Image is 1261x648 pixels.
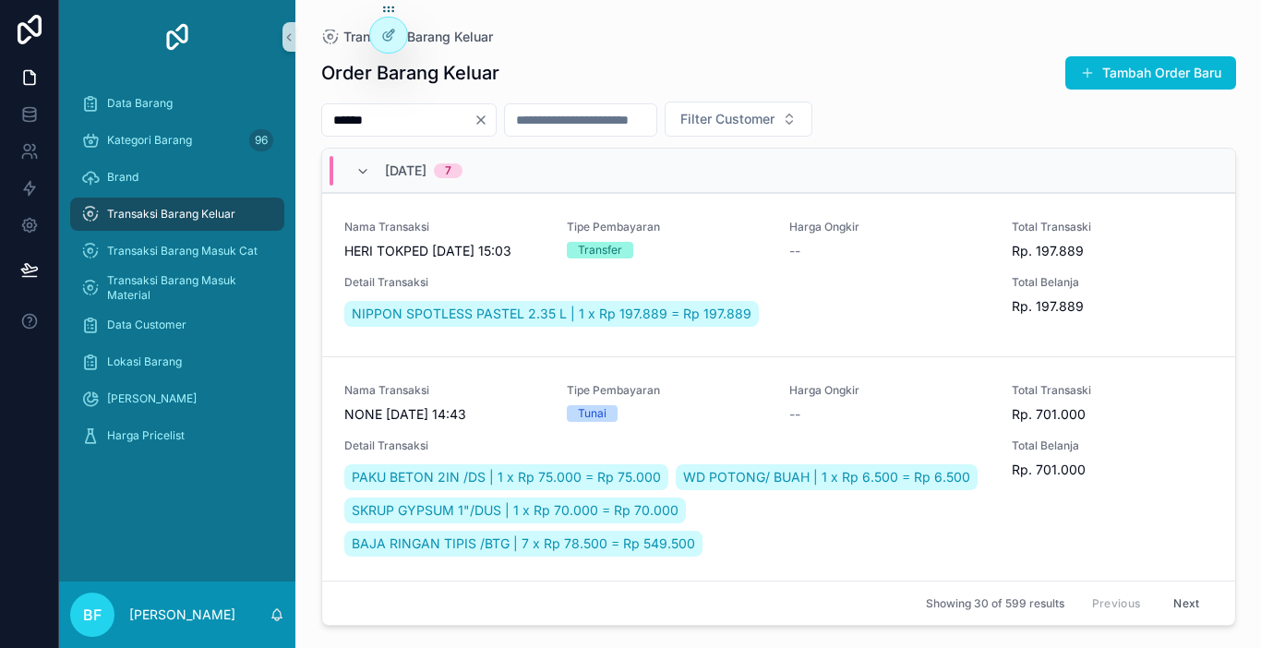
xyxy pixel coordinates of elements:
[1012,220,1212,234] span: Total Transaski
[1012,383,1212,398] span: Total Transaski
[107,391,197,406] span: [PERSON_NAME]
[70,198,284,231] a: Transaksi Barang Keluar
[578,405,606,422] div: Tunai
[70,161,284,194] a: Brand
[344,383,545,398] span: Nama Transaksi
[789,242,800,260] span: --
[322,356,1235,586] a: Nama TransaksiNONE [DATE] 14:43Tipe PembayaranTunaiHarga Ongkir--Total TransaskiRp. 701.000Detail...
[107,273,266,303] span: Transaksi Barang Masuk Material
[1065,56,1236,90] button: Tambah Order Baru
[1012,297,1212,316] span: Rp. 197.889
[70,419,284,452] a: Harga Pricelist
[344,301,759,327] a: NIPPON SPOTLESS PASTEL 2.35 L | 1 x Rp 197.889 = Rp 197.889
[352,534,695,553] span: BAJA RINGAN TIPIS /BTG | 7 x Rp 78.500 = Rp 549.500
[70,271,284,305] a: Transaksi Barang Masuk Material
[789,383,990,398] span: Harga Ongkir
[344,220,545,234] span: Nama Transaksi
[70,234,284,268] a: Transaksi Barang Masuk Cat
[83,604,102,626] span: BF
[70,124,284,157] a: Kategori Barang96
[789,405,800,424] span: --
[445,163,451,178] div: 7
[107,244,258,258] span: Transaksi Barang Masuk Cat
[344,242,545,260] span: HERI TOKPED [DATE] 15:03
[789,220,990,234] span: Harga Ongkir
[70,87,284,120] a: Data Barang
[70,345,284,378] a: Lokasi Barang
[683,468,970,486] span: WD POTONG/ BUAH | 1 x Rp 6.500 = Rp 6.500
[107,207,235,222] span: Transaksi Barang Keluar
[1160,589,1212,618] button: Next
[344,498,686,523] a: SKRUP GYPSUM 1"/DUS | 1 x Rp 70.000 = Rp 70.000
[107,428,185,443] span: Harga Pricelist
[344,531,703,557] a: BAJA RINGAN TIPIS /BTG | 7 x Rp 78.500 = Rp 549.500
[567,220,767,234] span: Tipe Pembayaran
[926,596,1064,611] span: Showing 30 of 599 results
[107,133,192,148] span: Kategori Barang
[70,382,284,415] a: [PERSON_NAME]
[1012,242,1212,260] span: Rp. 197.889
[474,113,496,127] button: Clear
[344,464,668,490] a: PAKU BETON 2IN /DS | 1 x Rp 75.000 = Rp 75.000
[1012,275,1212,290] span: Total Belanja
[343,28,493,46] span: Transaksi Barang Keluar
[344,405,545,424] span: NONE [DATE] 14:43
[107,318,186,332] span: Data Customer
[321,60,499,86] h1: Order Barang Keluar
[162,22,192,52] img: App logo
[352,468,661,486] span: PAKU BETON 2IN /DS | 1 x Rp 75.000 = Rp 75.000
[107,96,173,111] span: Data Barang
[70,308,284,342] a: Data Customer
[107,170,138,185] span: Brand
[322,193,1235,356] a: Nama TransaksiHERI TOKPED [DATE] 15:03Tipe PembayaranTransferHarga Ongkir--Total TransaskiRp. 197...
[1012,461,1212,479] span: Rp. 701.000
[249,129,273,151] div: 96
[385,162,426,180] span: [DATE]
[107,354,182,369] span: Lokasi Barang
[567,383,767,398] span: Tipe Pembayaran
[129,606,235,624] p: [PERSON_NAME]
[352,305,751,323] span: NIPPON SPOTLESS PASTEL 2.35 L | 1 x Rp 197.889 = Rp 197.889
[59,74,295,476] div: scrollable content
[1012,438,1212,453] span: Total Belanja
[1012,405,1212,424] span: Rp. 701.000
[344,275,991,290] span: Detail Transaksi
[676,464,978,490] a: WD POTONG/ BUAH | 1 x Rp 6.500 = Rp 6.500
[665,102,812,137] button: Select Button
[680,110,775,128] span: Filter Customer
[344,438,991,453] span: Detail Transaksi
[352,501,679,520] span: SKRUP GYPSUM 1"/DUS | 1 x Rp 70.000 = Rp 70.000
[321,28,493,46] a: Transaksi Barang Keluar
[578,242,622,258] div: Transfer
